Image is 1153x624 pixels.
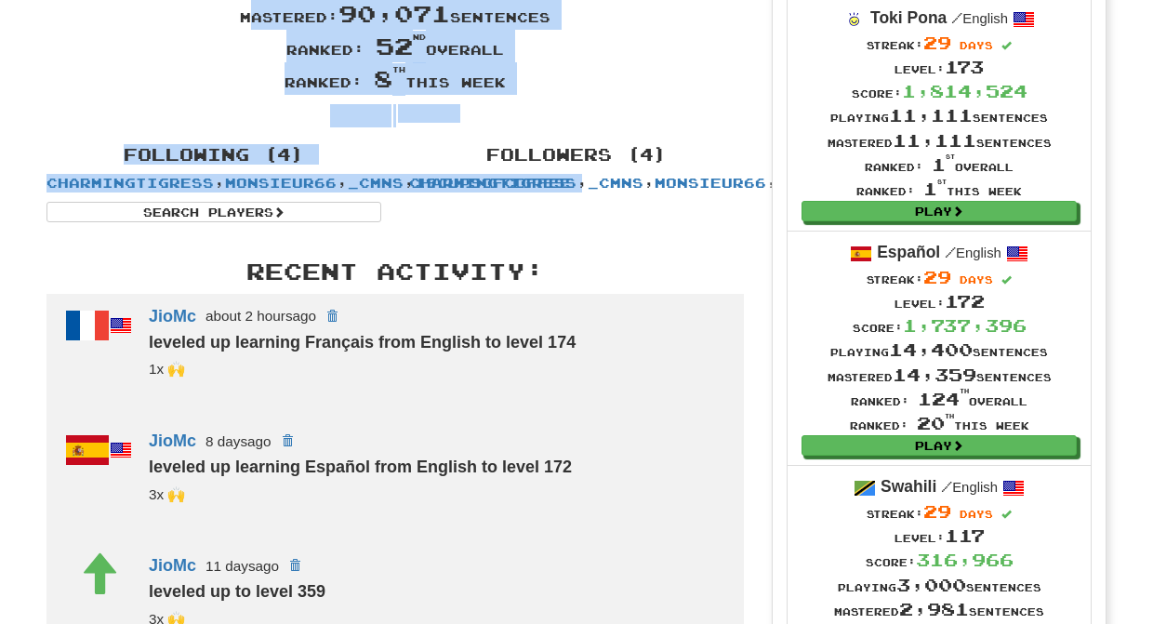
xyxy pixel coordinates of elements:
[1001,275,1012,285] span: Streak includes today.
[923,267,951,287] span: 29
[330,104,391,123] iframe: X Post Button
[946,153,955,160] sup: st
[33,62,758,95] div: Ranked: this week
[889,105,973,126] span: 11,111
[828,31,1052,55] div: Streak:
[395,137,758,193] div: , , ,
[870,8,947,27] strong: Toki Pona
[149,361,185,377] small: CharmingTigress
[374,64,405,92] span: 8
[828,313,1052,338] div: Score:
[941,478,952,495] span: /
[46,202,381,222] a: Search Players
[889,339,973,360] span: 14,400
[802,435,1077,456] a: Play
[828,55,1052,79] div: Level:
[899,599,969,619] span: 2,981
[828,411,1052,435] div: Ranked: this week
[205,308,316,324] small: about 2 hours ago
[205,433,272,449] small: 8 days ago
[205,558,279,574] small: 11 days ago
[923,33,951,53] span: 29
[945,57,984,77] span: 173
[828,153,1052,177] div: Ranked: overall
[655,175,766,191] a: monsieur66
[960,388,969,394] sup: th
[903,315,1027,336] span: 1,737,396
[225,175,337,191] a: monsieur66
[149,458,572,476] strong: leveled up learning Español from English to level 172
[149,486,185,502] small: _cmns<br />19cupsofcoffee<br />CharmingTigress
[149,556,196,575] a: JioMc
[945,244,956,260] span: /
[923,501,951,522] span: 29
[896,575,966,595] span: 3,000
[937,179,947,185] sup: st
[834,499,1044,524] div: Streak:
[893,130,976,151] span: 11,111
[923,179,947,199] span: 1
[941,480,998,495] small: English
[945,246,1001,260] small: English
[834,573,1044,597] div: Playing sentences
[960,273,993,285] span: days
[834,524,1044,548] div: Level:
[1001,510,1012,520] span: Streak includes today.
[588,175,643,191] a: _cmns
[828,387,1052,411] div: Ranked: overall
[149,431,196,450] a: JioMc
[881,477,936,496] strong: Swahili
[348,175,404,191] a: _cmns
[1001,41,1012,51] span: Streak includes today.
[951,9,962,26] span: /
[828,103,1052,127] div: Playing sentences
[945,291,985,312] span: 172
[413,33,426,42] sup: nd
[33,137,395,222] div: , , ,
[409,175,576,191] a: CharmingTigress
[409,146,744,165] h4: Followers (4)
[46,146,381,165] h4: Following (4)
[828,265,1052,289] div: Streak:
[149,306,196,325] a: JioMc
[828,338,1052,362] div: Playing sentences
[149,333,576,352] strong: leveled up learning Français from English to level 174
[834,548,1044,572] div: Score:
[149,582,325,601] strong: leveled up to level 359
[828,79,1052,103] div: Score:
[893,365,976,385] span: 14,359
[951,11,1008,26] small: English
[877,243,940,261] strong: Español
[960,508,993,520] span: days
[945,413,954,419] sup: th
[828,363,1052,387] div: Mastered sentences
[376,32,426,60] span: 52
[802,201,1077,221] a: Play
[917,413,954,433] span: 20
[46,259,744,284] h3: Recent Activity:
[834,597,1044,621] div: Mastered sentences
[902,81,1027,101] span: 1,814,524
[945,525,985,546] span: 117
[828,128,1052,153] div: Mastered sentences
[960,39,993,51] span: days
[828,177,1052,201] div: Ranked: this week
[828,289,1052,313] div: Level:
[932,154,955,175] span: 1
[918,389,969,409] span: 124
[916,550,1014,570] span: 316,966
[398,104,460,123] iframe: fb:share_button Facebook Social Plugin
[46,175,214,191] a: CharmingTigress
[33,30,758,62] div: Ranked: overall
[392,65,405,74] sup: th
